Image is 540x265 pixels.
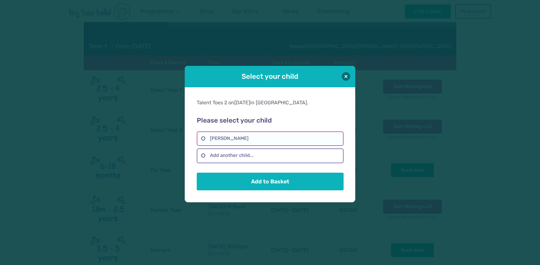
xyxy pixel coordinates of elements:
button: Add to Basket [197,173,343,190]
label: Add another child... [197,148,343,163]
span: [DATE] [234,100,250,106]
div: Talent Toes 2 on in [GEOGRAPHIC_DATA]. [197,99,343,106]
label: [PERSON_NAME] [197,131,343,146]
h2: Please select your child [197,117,343,125]
h1: Select your child [202,72,338,81]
